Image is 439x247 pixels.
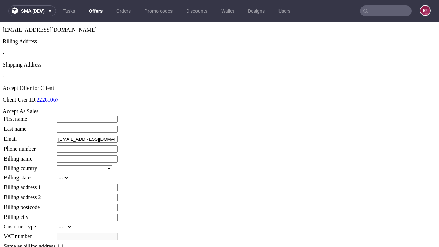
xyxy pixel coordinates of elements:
[3,133,56,141] td: Billing name
[217,5,238,16] a: Wallet
[3,75,436,81] p: Client User ID:
[274,5,295,16] a: Users
[59,5,79,16] a: Tasks
[3,201,56,209] td: Customer type
[3,86,436,93] div: Accept As Sales
[3,181,56,189] td: Billing postcode
[3,93,56,101] td: First name
[420,6,430,15] figcaption: e2
[3,152,56,160] td: Billing state
[244,5,269,16] a: Designs
[3,211,56,219] td: VAT number
[3,172,56,179] td: Billing address 2
[182,5,212,16] a: Discounts
[3,103,56,111] td: Last name
[3,16,436,23] div: Billing Address
[21,9,45,13] span: sma (dev)
[3,143,56,150] td: Billing country
[3,40,436,46] div: Shipping Address
[140,5,177,16] a: Promo codes
[112,5,135,16] a: Orders
[3,221,56,228] td: Same as billing address
[8,5,56,16] button: sma (dev)
[85,5,107,16] a: Offers
[3,63,436,69] div: Accept Offer for Client
[3,113,56,121] td: Email
[3,191,56,199] td: Billing city
[3,51,4,57] span: -
[3,5,97,11] span: [EMAIL_ADDRESS][DOMAIN_NAME]
[3,123,56,131] td: Phone number
[37,75,59,81] a: 22261067
[3,162,56,169] td: Billing address 1
[3,28,4,34] span: -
